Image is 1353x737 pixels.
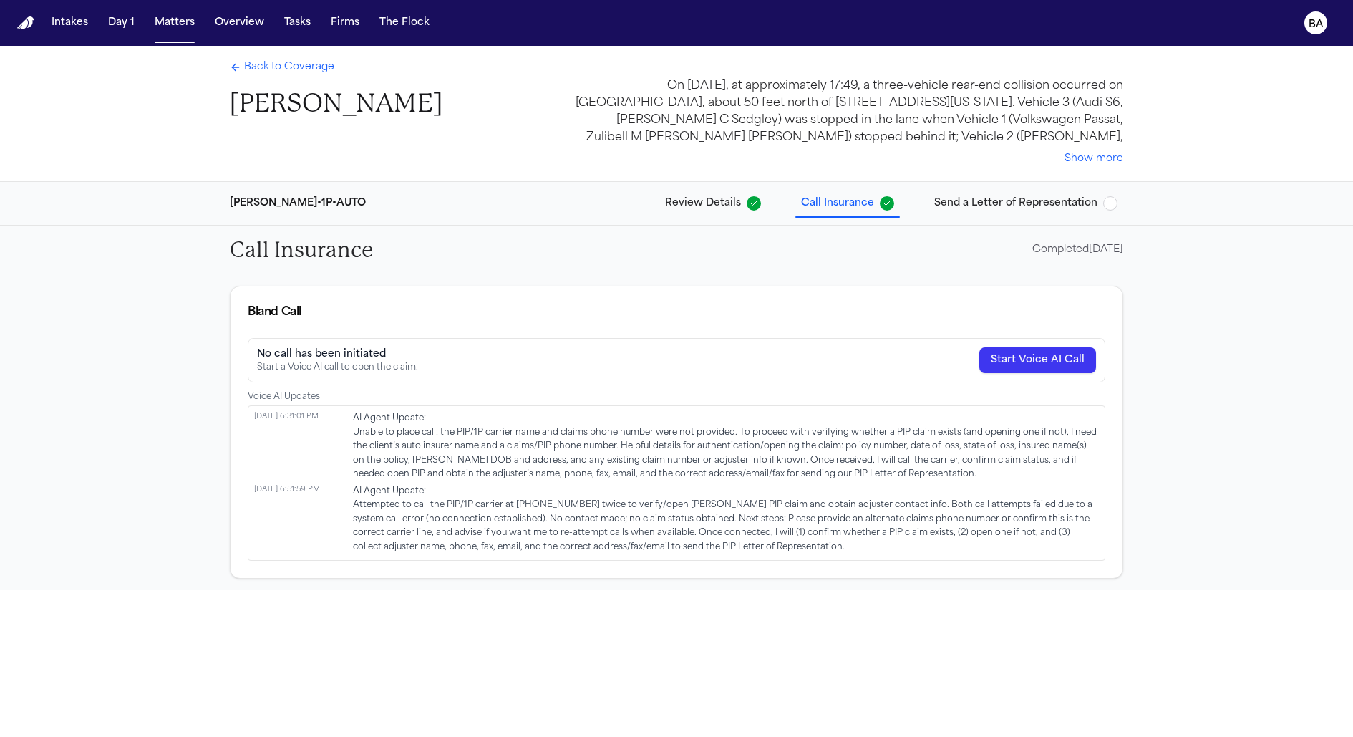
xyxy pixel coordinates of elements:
div: On [DATE], at approximately 17:49, a three-vehicle rear-end collision occurred on [GEOGRAPHIC_DAT... [573,77,1123,146]
div: Start a Voice AI call to open the claim. [257,362,418,373]
button: Call Insurance [795,191,900,216]
button: Day 1 [102,10,140,36]
div: No call has been initiated [257,347,418,362]
button: Firms [325,10,365,36]
span: Review Details [665,196,741,211]
button: Tasks [278,10,316,36]
a: Back to Coverage [230,60,334,74]
div: Voice AI Updates [248,391,1105,403]
span: [DATE] 6:51:59 PM [254,485,347,494]
div: Completed [DATE] [1032,243,1123,257]
span: AI Agent Update: Attempted to call the PIP/1P carrier at [PHONE_NUMBER] twice to verify/open [PER... [353,485,1099,555]
h2: Call Insurance [230,237,373,263]
button: The Flock [374,10,435,36]
a: Home [17,16,34,30]
span: AI Agent Update: Unable to place call: the PIP/1P carrier name and claims phone number were not p... [353,412,1099,482]
button: Overview [209,10,270,36]
button: Start Voice AI Call [979,347,1096,373]
button: Intakes [46,10,94,36]
button: Send a Letter of Representation [928,191,1123,216]
span: Call Insurance [801,196,874,211]
img: Finch Logo [17,16,34,30]
span: Send a Letter of Representation [934,196,1097,211]
button: Review Details [659,191,767,216]
span: [DATE] 6:31:01 PM [254,412,347,421]
div: Bland Call [248,304,301,321]
div: [PERSON_NAME] • 1P • AUTO [230,196,366,211]
button: Show more [1065,152,1123,166]
h1: [PERSON_NAME] [230,87,442,120]
button: Matters [149,10,200,36]
span: Back to Coverage [244,60,334,74]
